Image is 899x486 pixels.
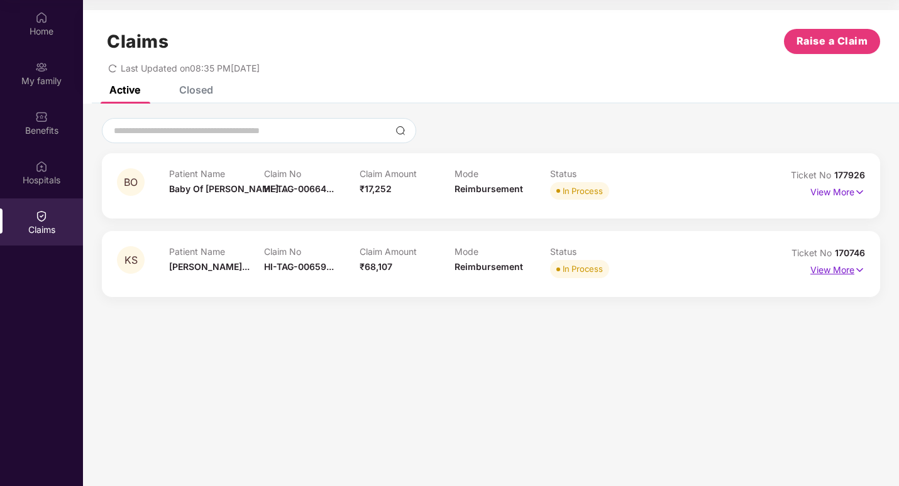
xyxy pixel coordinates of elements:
[107,31,168,52] h1: Claims
[455,246,550,257] p: Mode
[35,61,48,73] img: svg+xml;base64,PHN2ZyB3aWR0aD0iMjAiIGhlaWdodD0iMjAiIHZpZXdCb3g9IjAgMCAyMCAyMCIgZmlsbD0ibm9uZSIgeG...
[169,246,265,257] p: Patient Name
[264,246,360,257] p: Claim No
[563,185,603,197] div: In Process
[360,183,392,194] span: ₹17,252
[791,170,834,180] span: Ticket No
[455,261,523,272] span: Reimbursement
[264,183,334,194] span: HI-TAG-00664...
[264,168,360,179] p: Claim No
[169,261,250,272] span: [PERSON_NAME]...
[124,255,138,266] span: KS
[169,183,286,194] span: Baby Of [PERSON_NAME]...
[360,168,455,179] p: Claim Amount
[109,84,140,96] div: Active
[854,185,865,199] img: svg+xml;base64,PHN2ZyB4bWxucz0iaHR0cDovL3d3dy53My5vcmcvMjAwMC9zdmciIHdpZHRoPSIxNyIgaGVpZ2h0PSIxNy...
[35,160,48,173] img: svg+xml;base64,PHN2ZyBpZD0iSG9zcGl0YWxzIiB4bWxucz0iaHR0cDovL3d3dy53My5vcmcvMjAwMC9zdmciIHdpZHRoPS...
[108,63,117,73] span: redo
[563,262,603,275] div: In Process
[550,168,646,179] p: Status
[169,168,265,179] p: Patient Name
[455,168,550,179] p: Mode
[179,84,213,96] div: Closed
[784,29,880,54] button: Raise a Claim
[810,182,865,199] p: View More
[834,170,865,180] span: 177926
[35,111,48,123] img: svg+xml;base64,PHN2ZyBpZD0iQmVuZWZpdHMiIHhtbG5zPSJodHRwOi8vd3d3LnczLm9yZy8yMDAwL3N2ZyIgd2lkdGg9Ij...
[835,247,865,258] span: 170746
[35,11,48,24] img: svg+xml;base64,PHN2ZyBpZD0iSG9tZSIgeG1sbnM9Imh0dHA6Ly93d3cudzMub3JnLzIwMDAvc3ZnIiB3aWR0aD0iMjAiIG...
[455,183,523,194] span: Reimbursement
[264,261,334,272] span: HI-TAG-00659...
[854,263,865,277] img: svg+xml;base64,PHN2ZyB4bWxucz0iaHR0cDovL3d3dy53My5vcmcvMjAwMC9zdmciIHdpZHRoPSIxNyIgaGVpZ2h0PSIxNy...
[360,261,392,272] span: ₹68,107
[550,246,646,257] p: Status
[360,246,455,257] p: Claim Amount
[124,177,138,188] span: BO
[797,33,868,49] span: Raise a Claim
[395,126,405,136] img: svg+xml;base64,PHN2ZyBpZD0iU2VhcmNoLTMyeDMyIiB4bWxucz0iaHR0cDovL3d3dy53My5vcmcvMjAwMC9zdmciIHdpZH...
[810,260,865,277] p: View More
[121,63,260,73] span: Last Updated on 08:35 PM[DATE]
[35,210,48,222] img: svg+xml;base64,PHN2ZyBpZD0iQ2xhaW0iIHhtbG5zPSJodHRwOi8vd3d3LnczLm9yZy8yMDAwL3N2ZyIgd2lkdGg9IjIwIi...
[791,247,835,258] span: Ticket No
